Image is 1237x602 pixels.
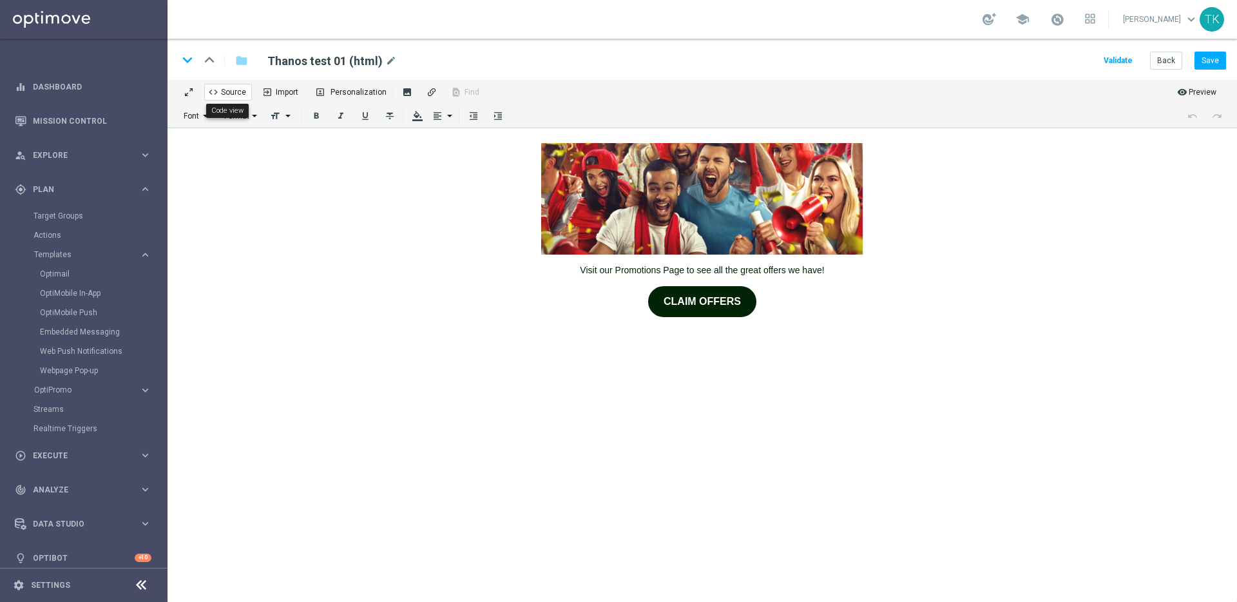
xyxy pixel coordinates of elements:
i: keyboard_arrow_right [139,149,151,161]
button: Full screen [176,80,200,104]
span: CLAIM OFFERS [496,158,573,169]
i: format_bold [311,111,321,121]
div: OptiMobile In-App [40,284,166,303]
i: mode_edit [385,53,397,69]
div: Templates [34,245,166,380]
button: Save [1194,52,1226,70]
div: Web Push Notifications [40,342,166,361]
span: Analyze [33,486,139,494]
button: equalizer Dashboard [14,82,152,92]
div: Realtime Triggers [34,419,166,438]
a: Webpage Pop-up [40,365,134,376]
span: OptiPromo [34,386,126,394]
div: Mission Control [15,104,151,138]
button: Import Image [394,80,419,104]
div: Plan [15,184,139,195]
i: code [208,87,209,97]
span: Plan [33,186,139,193]
button: Mission Control [14,116,152,126]
a: Optimail [40,269,134,279]
a: OptiMobile Push [40,307,134,318]
i: person_search [15,150,26,161]
p: Visit our Promotions Page to see all the great offers we have! [384,127,686,138]
button: Redo [1204,104,1229,128]
div: Code view [206,104,249,118]
button: play_circle_outline Execute keyboard_arrow_right [14,451,152,461]
button: gps_fixed Plan keyboard_arrow_right [14,184,152,195]
i: folder [235,53,248,68]
button: Templates keyboard_arrow_right [34,249,152,260]
i: exit_to_app [262,87,264,97]
button: Find [443,80,485,104]
i: keyboard_arrow_right [139,183,151,195]
i: find_in_page [451,87,452,97]
i: keyboard_arrow_right [139,249,151,261]
a: Optibot [33,541,135,575]
h2: Thanos test 01 (html) [267,53,383,69]
a: Web Push Notifications [40,346,134,356]
span: Execute [33,452,139,460]
button: lightbulb Optibot +10 [14,553,152,563]
div: Dashboard [15,70,151,104]
div: Analyze [15,484,139,496]
i: keyboard_arrow_down [178,50,197,70]
span: Validate [1104,56,1133,65]
button: Insert link [419,80,443,104]
div: OptiPromo [34,380,166,400]
i: undo [1187,111,1197,121]
span: Preview [1185,80,1216,97]
i: image [402,87,412,97]
button: Colors [405,104,429,128]
i: keyboard_arrow_right [139,483,151,496]
button: Validate [1102,52,1135,70]
i: equalizer [15,81,26,93]
i: format_indent_decrease [468,111,478,121]
button: Increase Indent [485,104,510,128]
div: OptiMobile Push [40,303,166,322]
button: person_search Explore keyboard_arrow_right [14,150,152,160]
button: track_changes Analyze keyboard_arrow_right [14,485,152,495]
button: Italic [328,104,352,128]
span: school [1015,12,1030,26]
button: Strikethrough [377,104,401,128]
button: Back [1150,52,1182,70]
span: Find [459,80,484,97]
span: Import [271,80,298,97]
a: Realtime Triggers [34,423,134,434]
i: format_underline [360,111,370,121]
button: Bold [303,104,328,128]
button: Font family [176,104,218,128]
button: Import [254,80,307,104]
i: format_size [270,111,280,121]
i: gps_fixed [15,184,26,195]
button: folder [234,50,249,71]
button: Personalization Tags [307,80,391,104]
div: OptiPromo [34,386,139,394]
span: Templates [34,251,126,258]
button: Font Size [267,104,300,128]
a: CLAIM OFFERS [481,148,589,179]
div: TK [1200,7,1224,32]
a: OptiMobile In-App [40,288,134,298]
div: Optibot [15,541,151,575]
div: Embedded Messaging [40,322,166,342]
i: keyboard_arrow_right [139,384,151,396]
button: Align [429,104,457,128]
div: Optimail [40,264,166,284]
i: remove_red_eye [1177,87,1178,97]
a: Streams [34,404,134,414]
a: Target Groups [34,211,134,221]
div: Webpage Pop-up [40,361,166,380]
div: Target Groups [34,206,166,226]
i: redo [1212,111,1222,121]
div: Data Studio keyboard_arrow_right [14,519,152,529]
button: OptiPromo keyboard_arrow_right [34,385,152,395]
a: Embedded Messaging [40,327,134,337]
a: Dashboard [33,70,151,104]
i: track_changes [15,484,26,496]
